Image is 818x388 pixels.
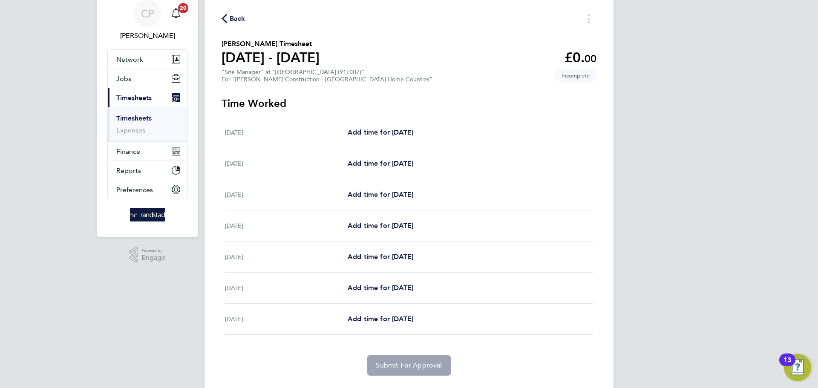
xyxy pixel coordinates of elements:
a: Add time for [DATE] [348,190,413,200]
span: 20 [178,3,188,13]
button: Finance [108,142,187,161]
span: Finance [116,147,140,155]
button: Jobs [108,69,187,88]
div: 13 [783,360,791,371]
span: Powered by [141,247,165,254]
button: Open Resource Center, 13 new notifications [784,354,811,381]
div: Timesheets [108,107,187,141]
span: Add time for [DATE] [348,190,413,198]
a: Add time for [DATE] [348,221,413,231]
div: "Site Manager" at "[GEOGRAPHIC_DATA] (91L007)" [222,69,432,83]
div: [DATE] [225,252,348,262]
div: [DATE] [225,190,348,200]
span: Add time for [DATE] [348,315,413,323]
span: Engage [141,254,165,262]
span: 00 [585,52,596,65]
a: Expenses [116,126,145,134]
app-decimal: £0. [565,49,596,66]
a: Add time for [DATE] [348,158,413,169]
h1: [DATE] - [DATE] [222,49,320,66]
span: This timesheet is Incomplete. [555,69,596,83]
div: [DATE] [225,158,348,169]
a: Timesheets [116,114,152,122]
div: [DATE] [225,314,348,324]
span: Reports [116,167,141,175]
a: Add time for [DATE] [348,127,413,138]
span: CP [141,8,154,19]
span: Add time for [DATE] [348,159,413,167]
span: Add time for [DATE] [348,128,413,136]
div: [DATE] [225,221,348,231]
button: Timesheets Menu [581,12,596,25]
a: Go to home page [107,208,187,221]
a: Add time for [DATE] [348,252,413,262]
span: Network [116,55,143,63]
span: Add time for [DATE] [348,253,413,261]
span: Timesheets [116,94,152,102]
a: Powered byEngage [130,247,166,263]
span: Add time for [DATE] [348,284,413,292]
div: For "[PERSON_NAME] Construction - [GEOGRAPHIC_DATA] Home Counties" [222,76,432,83]
span: Back [230,14,245,24]
button: Preferences [108,180,187,199]
span: Jobs [116,75,131,83]
div: [DATE] [225,283,348,293]
button: Network [108,50,187,69]
h2: [PERSON_NAME] Timesheet [222,39,320,49]
span: Add time for [DATE] [348,221,413,230]
button: Reports [108,161,187,180]
div: [DATE] [225,127,348,138]
span: Ciaran Poole [107,31,187,41]
span: Preferences [116,186,153,194]
button: Timesheets [108,88,187,107]
img: randstad-logo-retina.png [130,208,165,221]
button: Back [222,13,245,24]
a: Add time for [DATE] [348,314,413,324]
h3: Time Worked [222,97,596,110]
a: Add time for [DATE] [348,283,413,293]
